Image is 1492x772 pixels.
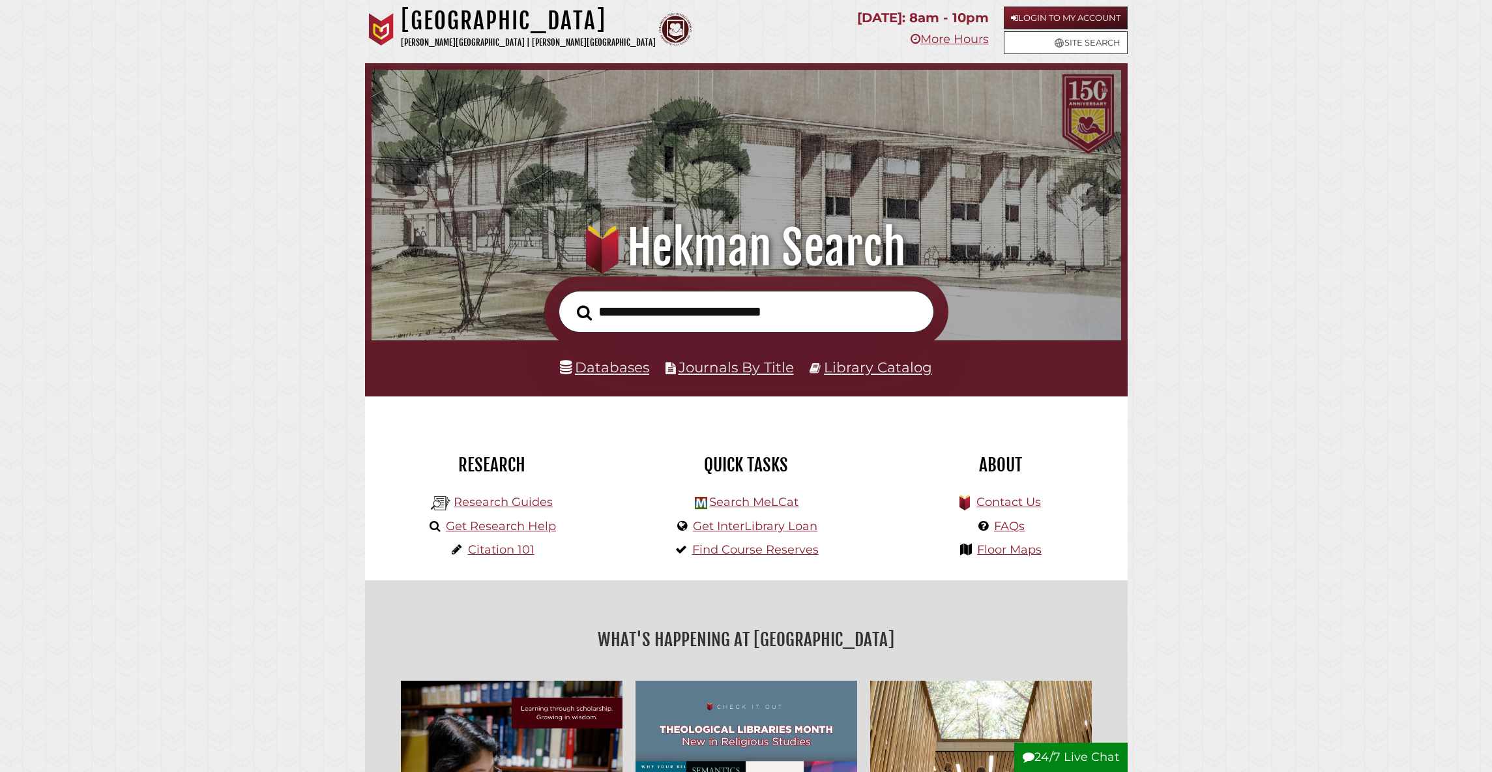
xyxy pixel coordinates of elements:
[709,495,798,509] a: Search MeLCat
[365,13,398,46] img: Calvin University
[693,519,817,533] a: Get InterLibrary Loan
[468,542,534,557] a: Citation 101
[401,7,656,35] h1: [GEOGRAPHIC_DATA]
[911,32,989,46] a: More Hours
[994,519,1025,533] a: FAQs
[977,542,1042,557] a: Floor Maps
[1004,7,1128,29] a: Login to My Account
[375,625,1118,655] h2: What's Happening at [GEOGRAPHIC_DATA]
[570,301,598,325] button: Search
[824,359,932,376] a: Library Catalog
[1004,31,1128,54] a: Site Search
[883,454,1118,476] h2: About
[629,454,864,476] h2: Quick Tasks
[692,542,819,557] a: Find Course Reserves
[394,219,1098,276] h1: Hekman Search
[431,494,450,513] img: Hekman Library Logo
[976,495,1041,509] a: Contact Us
[577,304,592,321] i: Search
[454,495,553,509] a: Research Guides
[679,359,794,376] a: Journals By Title
[857,7,989,29] p: [DATE]: 8am - 10pm
[560,359,649,376] a: Databases
[446,519,556,533] a: Get Research Help
[659,13,692,46] img: Calvin Theological Seminary
[401,35,656,50] p: [PERSON_NAME][GEOGRAPHIC_DATA] | [PERSON_NAME][GEOGRAPHIC_DATA]
[695,497,707,509] img: Hekman Library Logo
[375,454,609,476] h2: Research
